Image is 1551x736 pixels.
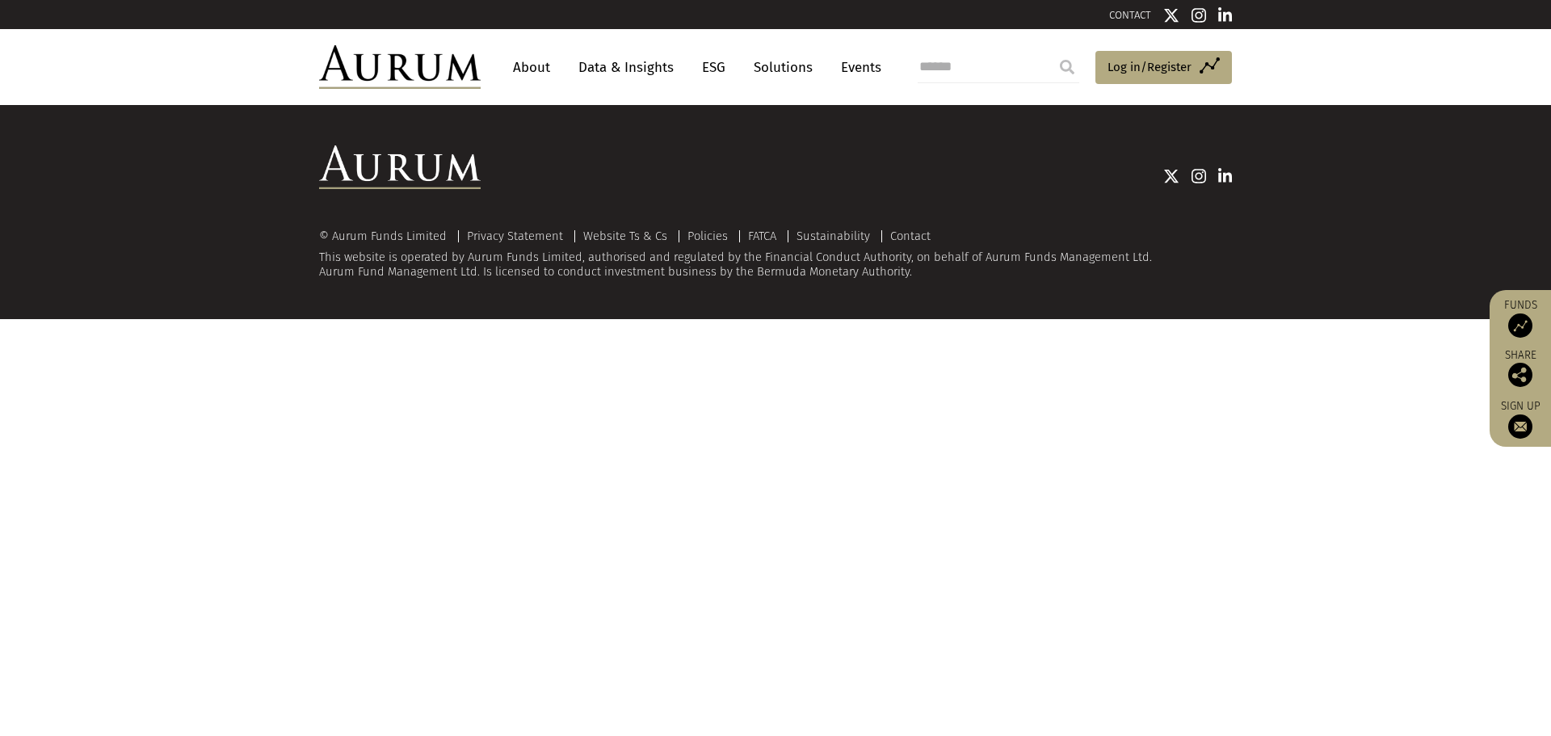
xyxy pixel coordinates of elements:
img: Linkedin icon [1218,168,1233,184]
a: Privacy Statement [467,229,563,243]
a: Policies [687,229,728,243]
a: Solutions [746,53,821,82]
div: © Aurum Funds Limited [319,230,455,242]
a: Data & Insights [570,53,682,82]
img: Aurum Logo [319,145,481,189]
a: Log in/Register [1095,51,1232,85]
a: ESG [694,53,733,82]
a: Contact [890,229,931,243]
a: CONTACT [1109,9,1151,21]
div: This website is operated by Aurum Funds Limited, authorised and regulated by the Financial Conduc... [319,229,1232,279]
img: Access Funds [1508,313,1532,338]
img: Linkedin icon [1218,7,1233,23]
img: Instagram icon [1192,168,1206,184]
a: Sustainability [797,229,870,243]
img: Aurum [319,45,481,89]
span: Log in/Register [1108,57,1192,77]
a: Funds [1498,298,1543,338]
a: Website Ts & Cs [583,229,667,243]
a: About [505,53,558,82]
img: Twitter icon [1163,168,1179,184]
img: Instagram icon [1192,7,1206,23]
input: Submit [1051,51,1083,83]
img: Twitter icon [1163,7,1179,23]
a: FATCA [748,229,776,243]
a: Events [833,53,881,82]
